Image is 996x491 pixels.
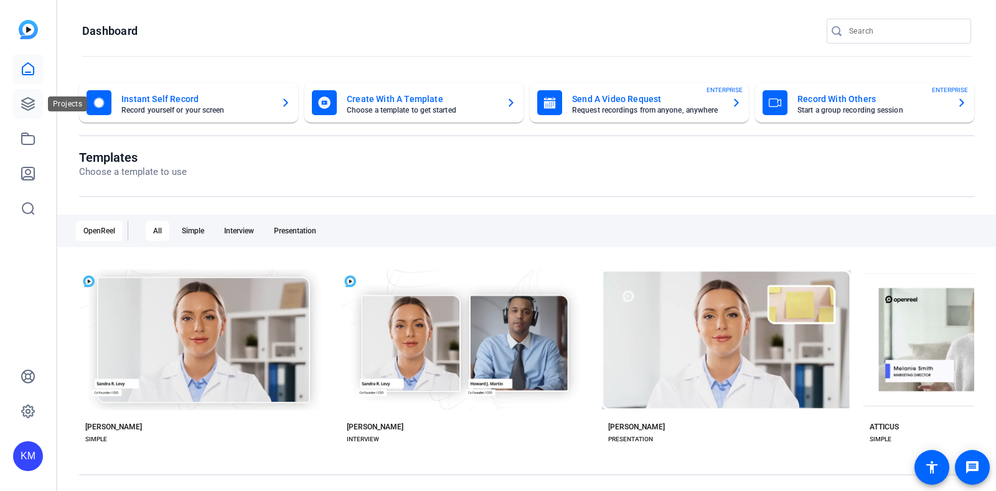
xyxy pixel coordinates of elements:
div: Presentation [266,221,324,241]
div: KM [13,441,43,471]
div: Interview [217,221,261,241]
h1: Templates [79,150,187,165]
mat-icon: accessibility [924,460,939,475]
div: OpenReel [76,221,123,241]
span: ENTERPRISE [932,85,968,95]
button: Record With OthersStart a group recording sessionENTERPRISE [755,83,974,123]
mat-card-title: Record With Others [797,91,947,106]
div: [PERSON_NAME] [85,422,142,432]
mat-card-subtitle: Request recordings from anyone, anywhere [572,106,721,114]
img: blue-gradient.svg [19,20,38,39]
mat-card-subtitle: Start a group recording session [797,106,947,114]
div: SIMPLE [870,434,891,444]
mat-icon: message [965,460,980,475]
div: [PERSON_NAME] [608,422,665,432]
mat-card-title: Instant Self Record [121,91,271,106]
div: All [146,221,169,241]
button: Send A Video RequestRequest recordings from anyone, anywhereENTERPRISE [530,83,749,123]
p: Choose a template to use [79,165,187,179]
div: ATTICUS [870,422,899,432]
div: Projects [48,96,87,111]
mat-card-title: Create With A Template [347,91,496,106]
div: SIMPLE [85,434,107,444]
span: ENTERPRISE [707,85,743,95]
mat-card-subtitle: Choose a template to get started [347,106,496,114]
button: Instant Self RecordRecord yourself or your screen [79,83,298,123]
mat-card-title: Send A Video Request [572,91,721,106]
div: [PERSON_NAME] [347,422,403,432]
mat-card-subtitle: Record yourself or your screen [121,106,271,114]
button: Create With A TemplateChoose a template to get started [304,83,524,123]
div: Simple [174,221,212,241]
div: INTERVIEW [347,434,379,444]
input: Search [849,24,961,39]
h1: Dashboard [82,24,138,39]
div: PRESENTATION [608,434,653,444]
